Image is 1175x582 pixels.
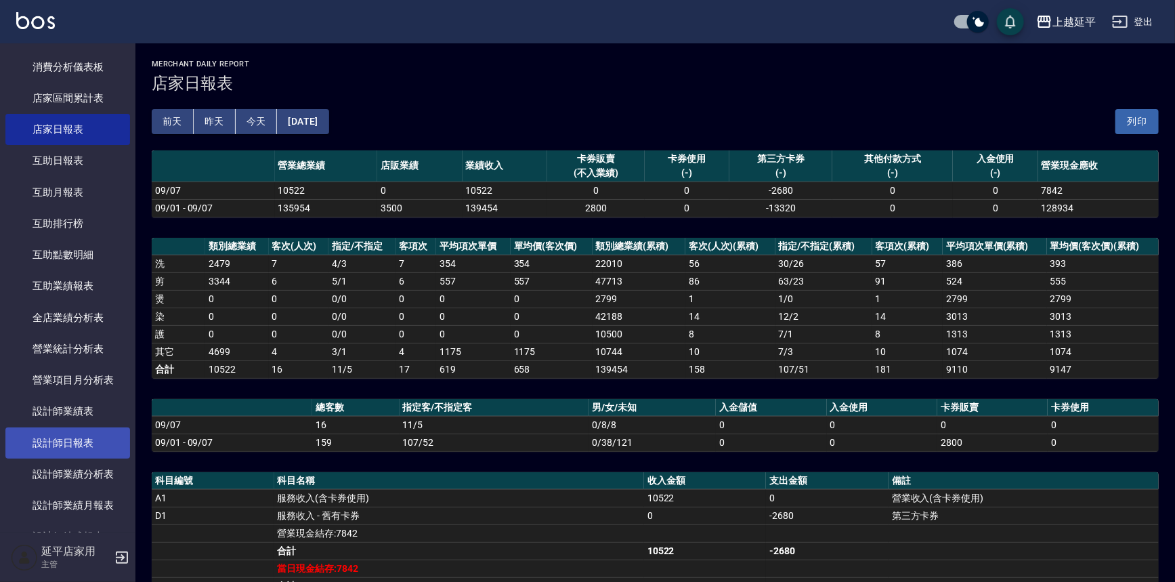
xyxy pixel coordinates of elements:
[685,238,775,255] th: 客次(人次)(累積)
[589,416,716,434] td: 0/8/8
[1047,255,1159,272] td: 393
[511,325,593,343] td: 0
[1047,238,1159,255] th: 單均價(客次價)(累積)
[312,416,400,434] td: 16
[872,290,943,308] td: 1
[943,325,1047,343] td: 1313
[872,360,943,378] td: 181
[377,150,462,182] th: 店販業績
[5,145,130,176] a: 互助日報表
[152,434,312,451] td: 09/01 - 09/07
[328,360,396,378] td: 11/5
[269,272,328,290] td: 6
[5,521,130,552] a: 設計師抽成報表
[5,490,130,521] a: 設計師業績月報表
[775,325,872,343] td: 7 / 1
[551,166,641,180] div: (不入業績)
[152,255,205,272] td: 洗
[766,507,889,524] td: -2680
[943,308,1047,325] td: 3013
[205,272,268,290] td: 3344
[937,399,1048,417] th: 卡券販賣
[593,238,685,255] th: 類別總業績(累積)
[152,507,274,524] td: D1
[5,51,130,83] a: 消費分析儀表板
[872,325,943,343] td: 8
[1031,8,1101,36] button: 上越延平
[152,416,312,434] td: 09/07
[1038,150,1159,182] th: 營業現金應收
[274,524,644,542] td: 營業現金結存:7842
[775,238,872,255] th: 指定/不指定(累積)
[511,255,593,272] td: 354
[205,238,268,255] th: 類別總業績
[152,238,1159,379] table: a dense table
[269,343,328,360] td: 4
[274,560,644,577] td: 當日現金結存:7842
[5,428,130,459] a: 設計師日報表
[872,343,943,360] td: 10
[152,399,1159,452] table: a dense table
[685,343,775,360] td: 10
[775,272,872,290] td: 63 / 23
[943,290,1047,308] td: 2799
[593,360,685,378] td: 139454
[716,434,826,451] td: 0
[5,177,130,208] a: 互助月報表
[729,199,832,217] td: -13320
[400,399,589,417] th: 指定客/不指定客
[589,434,716,451] td: 0/38/121
[889,489,1159,507] td: 營業收入(含卡券使用)
[396,238,437,255] th: 客項次
[377,182,462,199] td: 0
[396,290,437,308] td: 0
[766,542,889,560] td: -2680
[152,60,1159,68] h2: Merchant Daily Report
[205,255,268,272] td: 2479
[5,114,130,145] a: 店家日報表
[551,152,641,166] div: 卡券販賣
[827,434,937,451] td: 0
[889,472,1159,490] th: 備註
[328,255,396,272] td: 4 / 3
[152,360,205,378] td: 合計
[943,238,1047,255] th: 平均項次單價(累積)
[396,255,437,272] td: 7
[152,472,274,490] th: 科目編號
[152,308,205,325] td: 染
[943,255,1047,272] td: 386
[274,542,644,560] td: 合計
[205,308,268,325] td: 0
[593,343,685,360] td: 10744
[775,343,872,360] td: 7 / 3
[152,489,274,507] td: A1
[5,302,130,333] a: 全店業績分析表
[836,152,949,166] div: 其他付款方式
[1048,399,1159,417] th: 卡券使用
[328,238,396,255] th: 指定/不指定
[328,325,396,343] td: 0 / 0
[436,290,510,308] td: 0
[511,238,593,255] th: 單均價(客次價)
[685,325,775,343] td: 8
[436,360,510,378] td: 619
[511,343,593,360] td: 1175
[511,360,593,378] td: 658
[956,166,1034,180] div: (-)
[205,325,268,343] td: 0
[463,182,547,199] td: 10522
[593,308,685,325] td: 42188
[685,290,775,308] td: 1
[396,360,437,378] td: 17
[396,343,437,360] td: 4
[729,182,832,199] td: -2680
[832,182,953,199] td: 0
[274,489,644,507] td: 服務收入(含卡券使用)
[1048,416,1159,434] td: 0
[275,199,378,217] td: 135954
[377,199,462,217] td: 3500
[11,544,38,571] img: Person
[41,558,110,570] p: 主管
[269,308,328,325] td: 0
[685,308,775,325] td: 14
